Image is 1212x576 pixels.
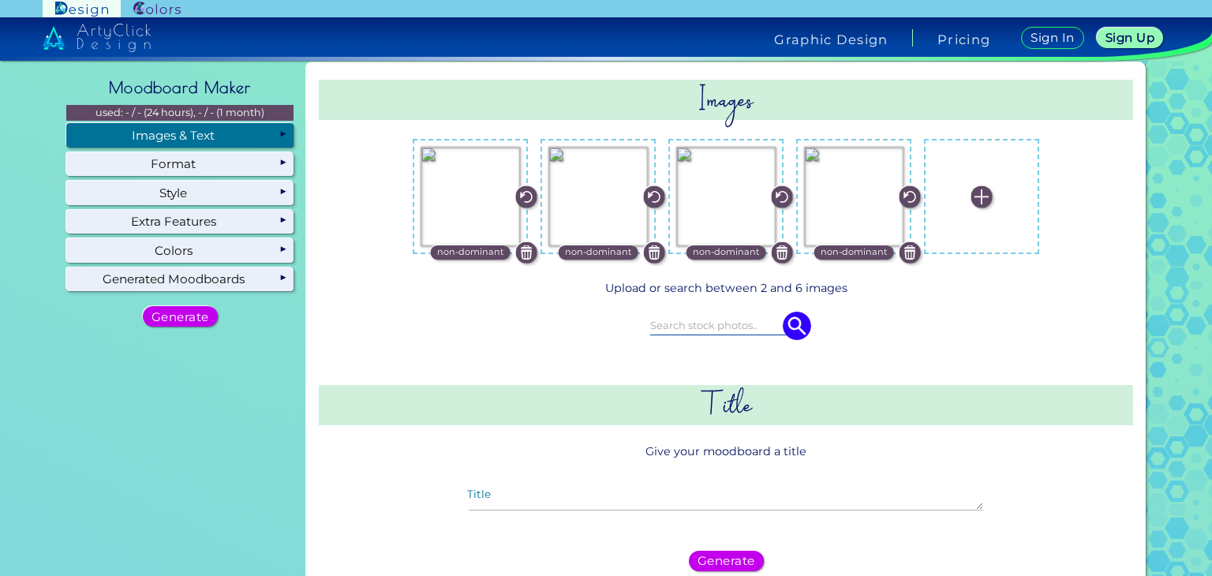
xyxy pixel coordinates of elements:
img: ArtyClick Colors logo [133,2,181,17]
p: Upload or search between 2 and 6 images [325,279,1127,297]
h4: Graphic Design [774,33,888,46]
h5: Sign Up [1106,32,1153,43]
a: Sign In [1023,27,1083,48]
div: Colors [66,238,294,262]
h5: Generate [699,555,754,567]
h2: Images [319,80,1133,120]
img: icon search [783,312,811,340]
div: Format [66,152,294,176]
label: Title [467,489,491,500]
a: Sign Up [1098,28,1161,47]
p: Give your moodboard a title [319,436,1133,466]
img: 0e153251-0dba-46c0-9582-f9e5d5d95faf [676,147,776,246]
div: Extra Features [66,210,294,234]
p: non-dominant [821,245,888,260]
img: 3362891a-2ec0-44ad-92cb-bc45e8aad380 [548,147,648,246]
p: non-dominant [565,245,632,260]
img: artyclick_design_logo_white_combined_path.svg [43,24,151,52]
img: df09a354-4094-4d72-b870-d65e57852e66 [421,147,520,246]
div: Images & Text [66,123,294,147]
div: Generated Moodboards [66,267,294,291]
p: non-dominant [693,245,760,260]
p: non-dominant [437,245,504,260]
img: icon_plus_white.svg [971,186,993,208]
img: d5a8b296-0994-4ee6-9e94-874700c2d0e2 [804,147,903,246]
h2: Title [319,385,1133,425]
a: Pricing [937,33,990,46]
p: used: - / - (24 hours), - / - (1 month) [66,105,294,121]
h5: Sign In [1032,32,1073,43]
input: Search stock photos.. [650,316,802,334]
h5: Generate [153,311,208,322]
h2: Moodboard Maker [101,70,259,105]
div: Style [66,181,294,204]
